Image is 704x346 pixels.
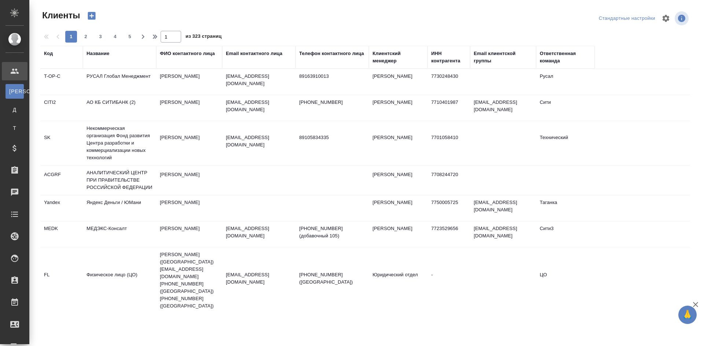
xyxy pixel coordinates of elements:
[299,73,365,80] p: 89163910013
[95,33,106,40] span: 3
[369,195,428,221] td: [PERSON_NAME]
[109,33,121,40] span: 4
[657,10,675,27] span: Настроить таблицу
[373,50,424,65] div: Клиентский менеджер
[428,221,470,247] td: 7723529656
[160,50,215,57] div: ФИО контактного лица
[40,69,83,95] td: T-OP-C
[536,195,595,221] td: Таганка
[40,10,80,21] span: Клиенты
[536,130,595,156] td: Технический
[226,99,292,113] p: [EMAIL_ADDRESS][DOMAIN_NAME]
[369,95,428,121] td: [PERSON_NAME]
[83,165,156,195] td: АНАЛИТИЧЕСКИЙ ЦЕНТР ПРИ ПРАВИТЕЛЬСТВЕ РОССИЙСКОЙ ФЕДЕРАЦИИ
[40,267,83,293] td: FL
[675,11,690,25] span: Посмотреть информацию
[431,50,466,65] div: ИНН контрагента
[536,69,595,95] td: Русал
[536,221,595,247] td: Сити3
[40,167,83,193] td: ACGRF
[5,121,24,135] a: Т
[40,130,83,156] td: SK
[80,31,92,43] button: 2
[470,95,536,121] td: [EMAIL_ADDRESS][DOMAIN_NAME]
[470,195,536,221] td: [EMAIL_ADDRESS][DOMAIN_NAME]
[156,95,222,121] td: [PERSON_NAME]
[299,50,364,57] div: Телефон контактного лица
[83,121,156,165] td: Некоммерческая организация Фонд развития Центра разработки и коммерциализации новых технологий
[299,271,365,286] p: [PHONE_NUMBER] ([GEOGRAPHIC_DATA])
[226,225,292,240] p: [EMAIL_ADDRESS][DOMAIN_NAME]
[156,247,222,313] td: [PERSON_NAME] ([GEOGRAPHIC_DATA]) [EMAIL_ADDRESS][DOMAIN_NAME] [PHONE_NUMBER] ([GEOGRAPHIC_DATA])...
[681,307,694,323] span: 🙏
[299,99,365,106] p: [PHONE_NUMBER]
[83,195,156,221] td: Яндекс Деньги / ЮМани
[124,31,136,43] button: 5
[9,88,20,95] span: [PERSON_NAME]
[369,267,428,293] td: Юридический отдел
[40,221,83,247] td: MEDK
[80,33,92,40] span: 2
[369,221,428,247] td: [PERSON_NAME]
[9,106,20,113] span: Д
[226,134,292,149] p: [EMAIL_ADDRESS][DOMAIN_NAME]
[536,95,595,121] td: Сити
[428,69,470,95] td: 7730248430
[156,221,222,247] td: [PERSON_NAME]
[226,50,282,57] div: Email контактного лица
[83,221,156,247] td: МЕДЭКС-Консалт
[678,306,697,324] button: 🙏
[83,267,156,293] td: Физическое лицо (ЦО)
[369,69,428,95] td: [PERSON_NAME]
[428,195,470,221] td: 7750005725
[186,32,221,43] span: из 323 страниц
[156,130,222,156] td: [PERSON_NAME]
[156,69,222,95] td: [PERSON_NAME]
[369,167,428,193] td: [PERSON_NAME]
[536,267,595,293] td: ЦО
[95,31,106,43] button: 3
[87,50,109,57] div: Название
[597,13,657,24] div: split button
[369,130,428,156] td: [PERSON_NAME]
[156,167,222,193] td: [PERSON_NAME]
[40,195,83,221] td: Yandex
[428,267,470,293] td: -
[540,50,591,65] div: Ответственная команда
[109,31,121,43] button: 4
[428,130,470,156] td: 7701058410
[428,167,470,193] td: 7708244720
[470,221,536,247] td: [EMAIL_ADDRESS][DOMAIN_NAME]
[156,195,222,221] td: [PERSON_NAME]
[40,95,83,121] td: CITI2
[226,73,292,87] p: [EMAIL_ADDRESS][DOMAIN_NAME]
[9,124,20,132] span: Т
[5,84,24,99] a: [PERSON_NAME]
[83,69,156,95] td: РУСАЛ Глобал Менеджмент
[124,33,136,40] span: 5
[299,225,365,240] p: [PHONE_NUMBER] (добавочный 105)
[83,95,156,121] td: АО КБ СИТИБАНК (2)
[299,134,365,141] p: 89105834335
[44,50,53,57] div: Код
[428,95,470,121] td: 7710401987
[83,10,100,22] button: Создать
[5,102,24,117] a: Д
[474,50,532,65] div: Email клиентской группы
[226,271,292,286] p: [EMAIL_ADDRESS][DOMAIN_NAME]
